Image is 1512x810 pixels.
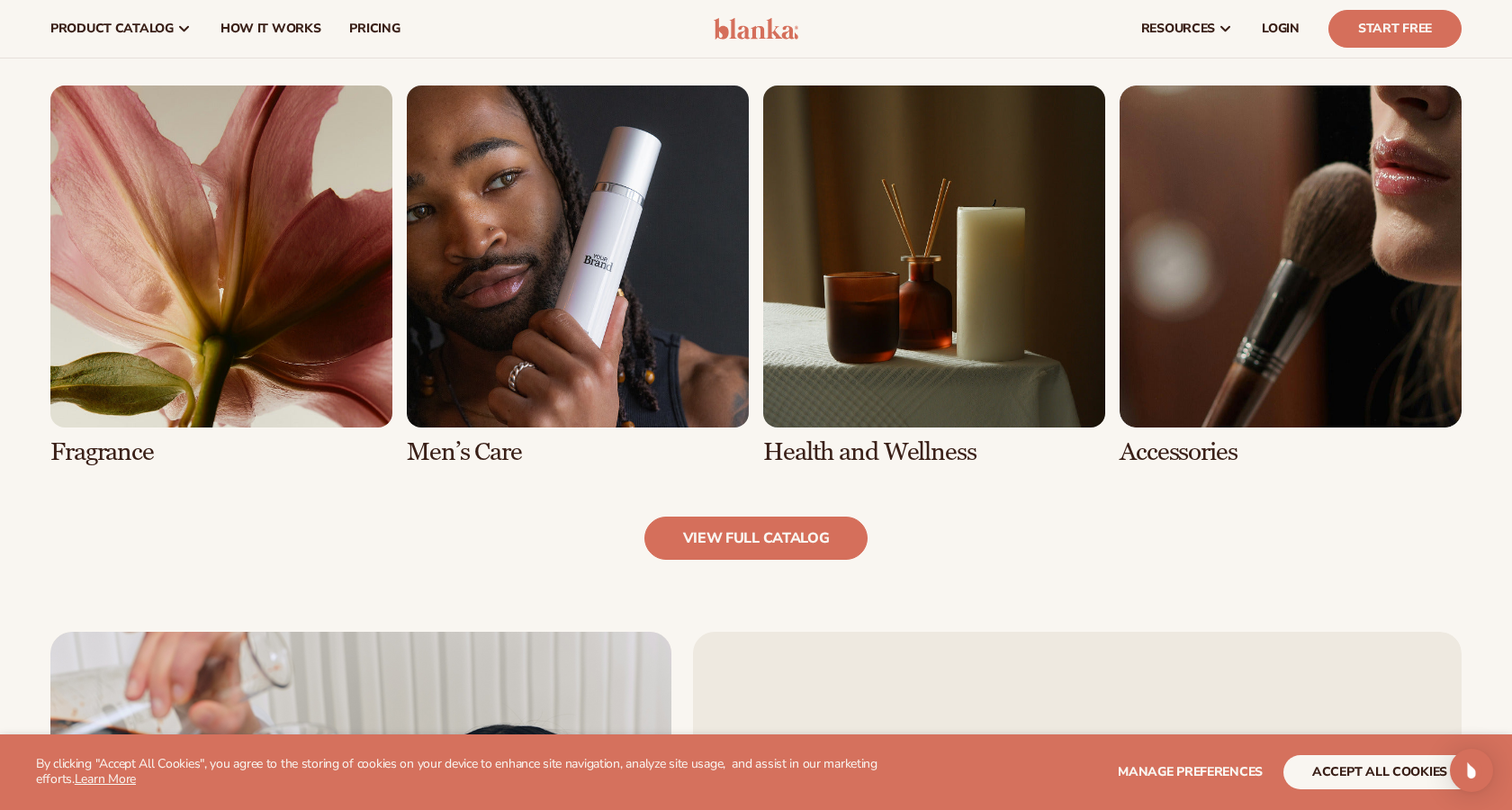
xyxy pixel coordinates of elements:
[50,85,392,466] div: 5 / 8
[714,18,799,40] img: logo
[50,22,174,36] span: product catalog
[75,770,136,787] a: Learn More
[36,757,882,787] p: By clicking "Accept All Cookies", you agree to the storing of cookies on your device to enhance s...
[1118,763,1263,780] span: Manage preferences
[763,85,1105,466] div: 7 / 8
[1262,22,1300,36] span: LOGIN
[1328,10,1462,48] a: Start Free
[220,22,321,36] span: How It Works
[1118,755,1263,789] button: Manage preferences
[1450,749,1493,792] div: Open Intercom Messenger
[407,85,749,466] div: 6 / 8
[349,22,400,36] span: pricing
[1141,22,1215,36] span: resources
[1283,755,1476,789] button: accept all cookies
[1120,85,1462,466] div: 8 / 8
[644,517,868,560] a: view full catalog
